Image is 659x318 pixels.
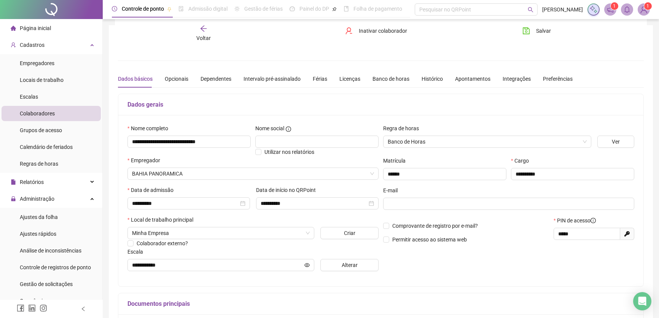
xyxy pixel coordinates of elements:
span: Banco de Horas [388,136,587,147]
div: Apontamentos [455,75,490,83]
span: Página inicial [20,25,51,31]
label: Data de admissão [127,186,178,194]
label: Regra de horas [383,124,424,133]
div: Dados básicos [118,75,153,83]
span: Ajustes rápidos [20,231,56,237]
span: [PERSON_NAME] [542,5,583,14]
button: Alterar [320,259,379,271]
span: Locais de trabalho [20,77,64,83]
span: info-circle [591,218,596,223]
span: Comprovante de registro por e-mail? [392,223,478,229]
label: Matrícula [383,157,411,165]
label: Data de início no QRPoint [256,186,321,194]
span: home [11,26,16,31]
img: 58223 [638,4,649,15]
div: Preferências [543,75,573,83]
div: Licenças [339,75,360,83]
span: Controle de ponto [122,6,164,12]
span: Gestão de férias [244,6,283,12]
span: Ajustes da folha [20,214,58,220]
span: Empregadores [20,60,54,66]
span: 1 [646,3,649,9]
span: Relatórios [20,179,44,185]
span: Salvar [536,27,551,35]
span: user-delete [345,27,353,35]
span: left [81,306,86,312]
div: Integrações [503,75,531,83]
span: user-add [11,42,16,48]
span: bell [624,6,630,13]
span: Cadastros [20,42,45,48]
span: save [522,27,530,35]
span: Utilizar nos relatórios [264,149,314,155]
div: Banco de horas [372,75,409,83]
span: lock [11,196,16,201]
span: Nome social [255,124,284,133]
span: Análise de inconsistências [20,248,81,254]
span: Gestão de solicitações [20,281,73,287]
span: notification [607,6,614,13]
span: PIN de acesso [557,216,596,225]
span: file-done [178,6,184,11]
sup: 1 [611,2,618,10]
span: Colaborador externo? [137,240,188,246]
span: arrow-left [200,25,207,32]
span: pushpin [332,7,337,11]
span: Regras de horas [20,161,58,167]
button: Ver [597,136,634,148]
span: Colaboradores [20,110,55,117]
span: book [344,6,349,11]
span: dashboard [290,6,295,11]
span: Inativar colaborador [359,27,407,35]
label: Empregador [127,156,165,165]
span: pushpin [167,7,172,11]
span: file [11,179,16,185]
span: Administração [20,196,54,202]
button: Inativar colaborador [339,25,413,37]
span: Ver [612,137,620,146]
img: sparkle-icon.fc2bf0ac1784a2077858766a79e2daf3.svg [589,5,598,14]
span: Ocorrências [20,298,48,304]
span: BAHIA PANORAMICA AGENCIA DE TURISMO EIRELI [132,168,374,179]
button: Criar [320,227,379,239]
span: Folha de pagamento [353,6,402,12]
button: Salvar [517,25,557,37]
div: Opcionais [165,75,188,83]
span: sun [234,6,240,11]
div: Férias [313,75,327,83]
span: Calendário de feriados [20,144,73,150]
span: info-circle [286,126,291,132]
label: Cargo [511,157,534,165]
span: Alterar [342,261,358,269]
span: linkedin [28,304,36,312]
span: Admissão digital [188,6,228,12]
div: Open Intercom Messenger [633,292,651,310]
span: facebook [17,304,24,312]
div: Dependentes [201,75,231,83]
span: Criar [344,229,355,237]
span: Grupos de acesso [20,127,62,133]
span: 1 [613,3,616,9]
span: Voltar [196,35,211,41]
span: Controle de registros de ponto [20,264,91,270]
span: Permitir acesso ao sistema web [392,237,467,243]
span: Salvador, Bahia, Brazil [132,227,310,239]
label: Escala [127,248,148,256]
span: clock-circle [112,6,117,11]
div: Intervalo pré-assinalado [244,75,301,83]
label: Nome completo [127,124,173,133]
label: Local de trabalho principal [127,216,198,224]
h5: Documentos principais [127,299,634,308]
label: E-mail [383,186,403,195]
span: search [528,7,533,13]
span: Painel do DP [299,6,329,12]
h5: Dados gerais [127,100,634,109]
span: Escalas [20,94,38,100]
sup: Atualize o seu contato no menu Meus Dados [644,2,652,10]
span: instagram [40,304,47,312]
div: Histórico [422,75,443,83]
span: eye [304,262,310,268]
